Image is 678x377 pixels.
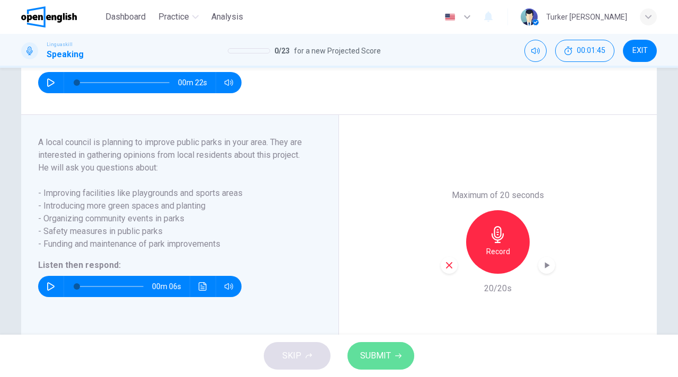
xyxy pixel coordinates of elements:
[360,348,391,363] span: SUBMIT
[178,72,216,93] span: 00m 22s
[521,8,538,25] img: Profile picture
[546,11,627,23] div: Turker [PERSON_NAME]
[154,7,203,26] button: Practice
[152,276,190,297] span: 00m 06s
[38,212,309,225] span: - Organizing community events in parks
[443,13,457,21] img: en
[452,189,544,202] h6: Maximum of 20 seconds
[555,40,614,62] button: 00:01:45
[38,225,309,238] span: - Safety measures in public parks
[21,6,77,28] img: OpenEnglish logo
[466,210,530,274] button: Record
[47,48,84,61] h1: Speaking
[158,11,189,23] span: Practice
[38,238,309,250] span: - Funding and maintenance of park improvements
[486,245,510,258] h6: Record
[38,161,309,174] span: He will ask you questions about:
[194,276,211,297] button: Click to see the audio transcription
[347,342,414,370] button: SUBMIT
[38,136,309,161] span: A local council is planning to improve public parks in your area. They are interested in gatherin...
[101,7,150,26] button: Dashboard
[274,44,290,57] span: 0 / 23
[623,40,657,62] button: EXIT
[484,282,512,295] h6: 20/20s
[524,40,547,62] div: Mute
[38,200,309,212] span: - Introducing more green spaces and planting
[207,7,247,26] button: Analysis
[294,44,381,57] span: for a new Projected Score
[577,47,605,55] span: 00:01:45
[211,11,243,23] span: Analysis
[38,187,309,200] span: - Improving facilities like playgrounds and sports areas
[105,11,146,23] span: Dashboard
[21,6,101,28] a: OpenEnglish logo
[38,259,309,272] h6: Listen then respond:
[47,41,73,48] span: Linguaskill
[632,47,648,55] span: EXIT
[555,40,614,62] div: Hide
